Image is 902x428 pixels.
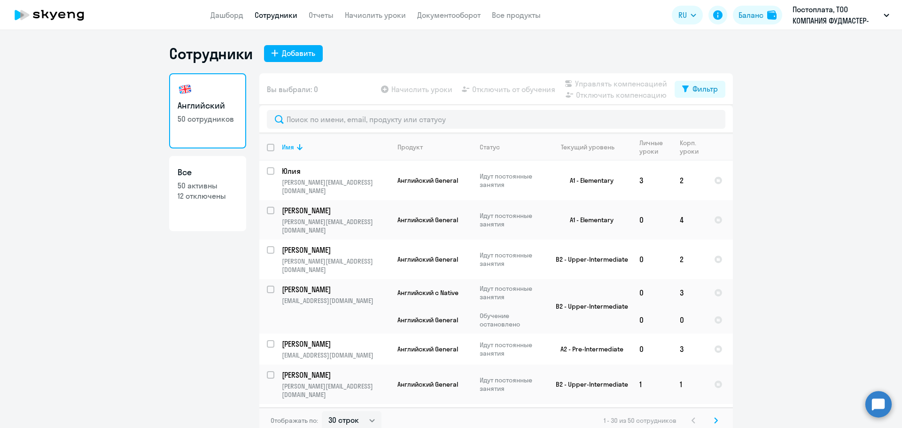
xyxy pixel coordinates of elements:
[282,284,389,295] a: [PERSON_NAME]
[552,143,631,151] div: Текущий уровень
[480,311,544,328] p: Обучение остановлено
[672,6,703,24] button: RU
[767,10,777,20] img: balance
[397,143,423,151] div: Продукт
[397,380,458,389] span: Английский General
[733,6,782,24] button: Балансbalance
[672,161,707,200] td: 2
[282,178,389,195] p: [PERSON_NAME][EMAIL_ADDRESS][DOMAIN_NAME]
[264,45,323,62] button: Добавить
[672,306,707,334] td: 0
[632,161,672,200] td: 3
[632,200,672,240] td: 0
[282,351,389,359] p: [EMAIL_ADDRESS][DOMAIN_NAME]
[282,47,315,59] div: Добавить
[178,100,238,112] h3: Английский
[632,334,672,365] td: 0
[178,114,238,124] p: 50 сотрудников
[267,110,725,129] input: Поиск по имени, email, продукту или статусу
[672,240,707,279] td: 2
[678,9,687,21] span: RU
[544,365,632,404] td: B2 - Upper-Intermediate
[793,4,880,26] p: Постоплата, ТОО КОМПАНИЯ ФУДМАСТЕР-ТРЭЙД
[210,10,243,20] a: Дашборд
[282,166,389,176] a: Юлия
[282,382,389,399] p: [PERSON_NAME][EMAIL_ADDRESS][DOMAIN_NAME]
[397,255,458,264] span: Английский General
[282,166,388,176] p: Юлия
[282,143,389,151] div: Имя
[282,257,389,274] p: [PERSON_NAME][EMAIL_ADDRESS][DOMAIN_NAME]
[178,166,238,179] h3: Все
[282,245,388,255] p: [PERSON_NAME]
[561,143,614,151] div: Текущий уровень
[692,83,718,94] div: Фильтр
[178,180,238,191] p: 50 активны
[632,365,672,404] td: 1
[282,143,294,151] div: Имя
[282,245,389,255] a: [PERSON_NAME]
[480,143,500,151] div: Статус
[544,200,632,240] td: A1 - Elementary
[282,218,389,234] p: [PERSON_NAME][EMAIL_ADDRESS][DOMAIN_NAME]
[788,4,894,26] button: Постоплата, ТОО КОМПАНИЯ ФУДМАСТЕР-ТРЭЙД
[282,370,388,380] p: [PERSON_NAME]
[492,10,541,20] a: Все продукты
[632,279,672,306] td: 0
[544,240,632,279] td: B2 - Upper-Intermediate
[544,279,632,334] td: B2 - Upper-Intermediate
[255,10,297,20] a: Сотрудники
[544,161,632,200] td: A1 - Elementary
[680,139,706,156] div: Корп. уроки
[544,334,632,365] td: A2 - Pre-Intermediate
[417,10,481,20] a: Документооборот
[397,176,458,185] span: Английский General
[282,296,389,305] p: [EMAIL_ADDRESS][DOMAIN_NAME]
[267,84,318,95] span: Вы выбрали: 0
[480,172,544,189] p: Идут постоянные занятия
[739,9,763,21] div: Баланс
[178,191,238,201] p: 12 отключены
[675,81,725,98] button: Фильтр
[397,216,458,224] span: Английский General
[271,416,318,425] span: Отображать по:
[282,284,388,295] p: [PERSON_NAME]
[397,288,459,297] span: Английский с Native
[282,205,388,216] p: [PERSON_NAME]
[345,10,406,20] a: Начислить уроки
[480,251,544,268] p: Идут постоянные занятия
[672,365,707,404] td: 1
[169,73,246,148] a: Английский50 сотрудников
[632,306,672,334] td: 0
[480,376,544,393] p: Идут постоянные занятия
[632,240,672,279] td: 0
[604,416,676,425] span: 1 - 30 из 50 сотрудников
[282,339,388,349] p: [PERSON_NAME]
[282,205,389,216] a: [PERSON_NAME]
[672,334,707,365] td: 3
[169,44,253,63] h1: Сотрудники
[397,345,458,353] span: Английский General
[169,156,246,231] a: Все50 активны12 отключены
[672,200,707,240] td: 4
[282,339,389,349] a: [PERSON_NAME]
[480,284,544,301] p: Идут постоянные занятия
[480,341,544,358] p: Идут постоянные занятия
[639,139,672,156] div: Личные уроки
[178,82,193,97] img: english
[282,370,389,380] a: [PERSON_NAME]
[309,10,334,20] a: Отчеты
[480,211,544,228] p: Идут постоянные занятия
[397,316,458,324] span: Английский General
[672,279,707,306] td: 3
